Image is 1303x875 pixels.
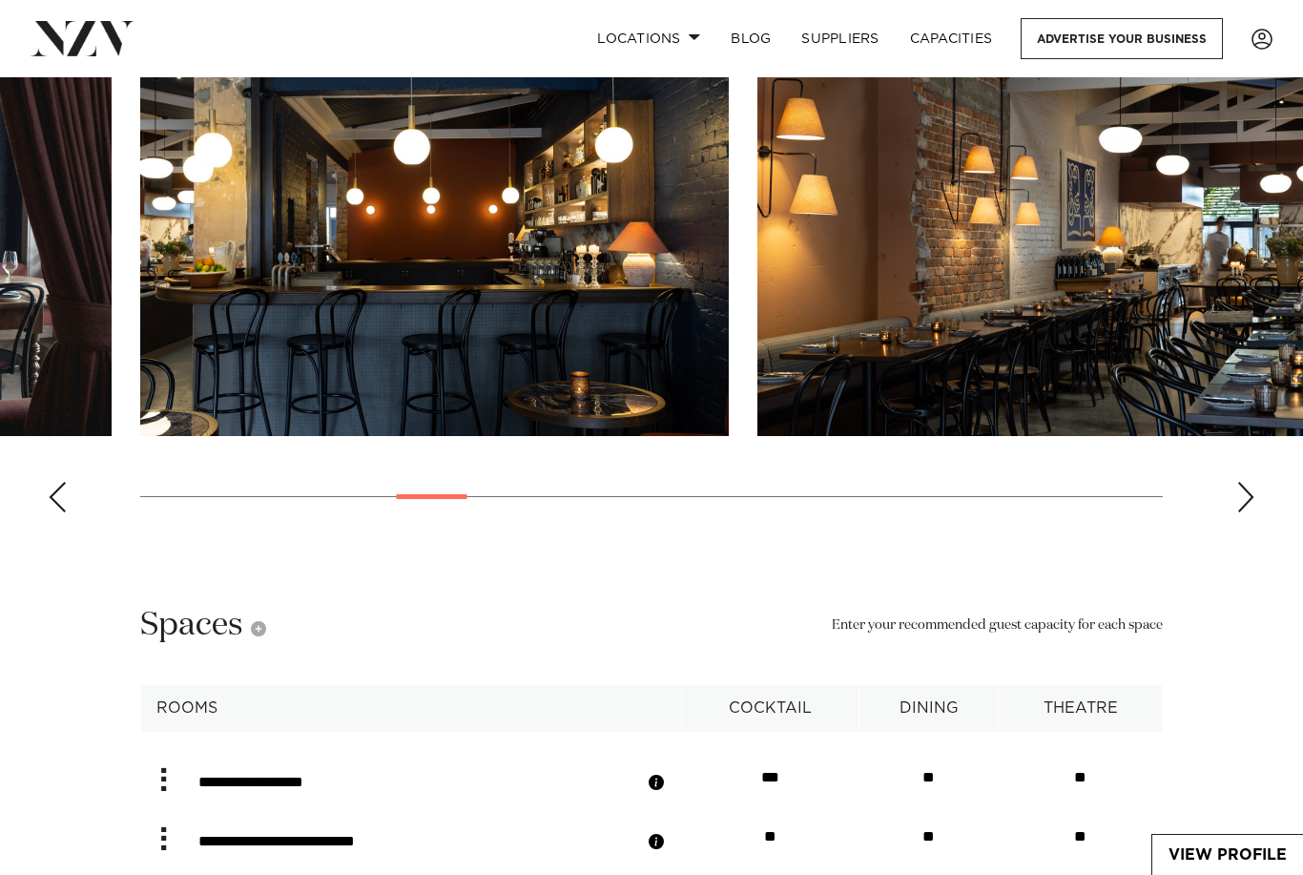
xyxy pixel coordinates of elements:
th: dining [858,685,999,732]
small: Enter your recommended guest capacity for each space [832,615,1163,636]
th: Rooms [141,685,682,732]
a: Capacities [895,18,1008,59]
swiper-slide: 7 / 24 [140,4,729,436]
a: BLOG [715,18,786,59]
th: cocktail [682,685,858,732]
img: nzv-logo.png [31,21,134,55]
th: theatre [999,685,1163,732]
h2: Spaces [140,604,266,647]
a: Advertise your business [1021,18,1223,59]
a: SUPPLIERS [786,18,894,59]
img: nGUxpB6P5nG46yFdk6eMnnDuaR53gJdozkQkXKkg.jpg [140,4,729,436]
a: Locations [582,18,715,59]
a: View Profile [1152,835,1303,875]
